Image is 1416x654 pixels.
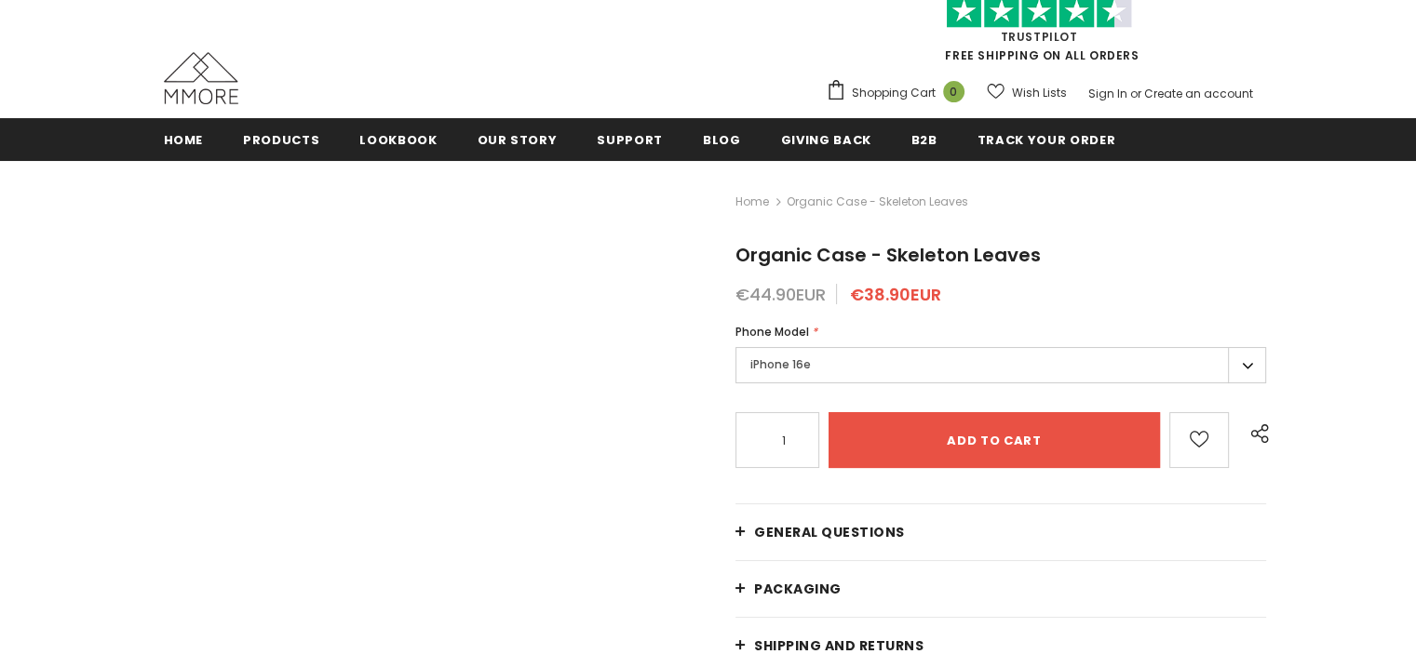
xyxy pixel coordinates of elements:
[1001,29,1078,45] a: Trustpilot
[754,580,842,598] span: PACKAGING
[597,118,663,160] a: support
[943,81,964,102] span: 0
[735,242,1041,268] span: Organic Case - Skeleton Leaves
[1088,86,1127,101] a: Sign In
[987,76,1067,109] a: Wish Lists
[243,118,319,160] a: Products
[978,131,1115,149] span: Track your order
[852,84,936,102] span: Shopping Cart
[1012,84,1067,102] span: Wish Lists
[735,561,1266,617] a: PACKAGING
[164,118,204,160] a: Home
[703,118,741,160] a: Blog
[826,79,974,107] a: Shopping Cart 0
[754,523,905,541] span: General Questions
[164,52,238,104] img: MMORE Cases
[243,131,319,149] span: Products
[164,131,204,149] span: Home
[703,131,741,149] span: Blog
[359,131,437,149] span: Lookbook
[826,1,1253,63] span: FREE SHIPPING ON ALL ORDERS
[787,191,968,213] span: Organic Case - Skeleton Leaves
[735,347,1266,383] label: iPhone 16e
[911,118,937,160] a: B2B
[735,324,809,340] span: Phone Model
[829,412,1160,468] input: Add to cart
[478,118,558,160] a: Our Story
[850,283,941,306] span: €38.90EUR
[735,191,769,213] a: Home
[911,131,937,149] span: B2B
[1144,86,1253,101] a: Create an account
[781,131,871,149] span: Giving back
[597,131,663,149] span: support
[735,504,1266,560] a: General Questions
[1130,86,1141,101] span: or
[359,118,437,160] a: Lookbook
[735,283,826,306] span: €44.90EUR
[478,131,558,149] span: Our Story
[978,118,1115,160] a: Track your order
[781,118,871,160] a: Giving back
